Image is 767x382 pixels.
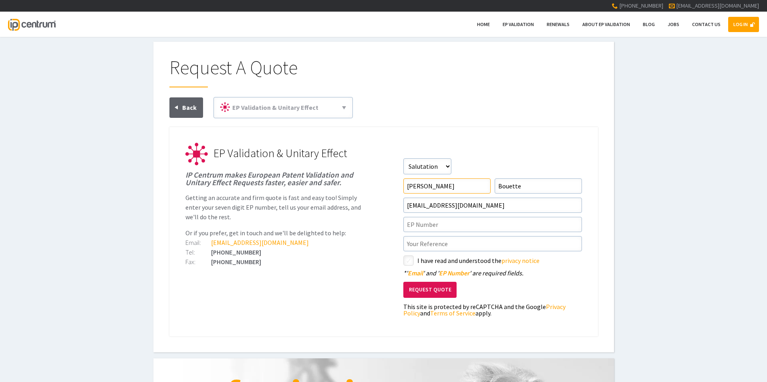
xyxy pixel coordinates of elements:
[185,249,211,255] div: Tel:
[417,255,582,266] label: I have read and understood the
[185,239,211,246] div: Email:
[169,97,203,118] a: Back
[728,17,759,32] a: LOG IN
[403,270,582,276] div: ' ' and ' ' are required fields.
[430,309,475,317] a: Terms of Service
[439,269,469,277] span: EP Number
[8,12,55,37] a: IP Centrum
[213,146,347,160] span: EP Validation & Unitary Effect
[542,17,575,32] a: Renewals
[185,249,364,255] div: [PHONE_NUMBER]
[403,198,582,213] input: Email
[232,103,318,111] span: EP Validation & Unitary Effect
[403,282,457,298] button: Request Quote
[403,217,582,232] input: EP Number
[185,228,364,238] p: Or if you prefer, get in touch and we'll be delighted to help:
[185,259,364,265] div: [PHONE_NUMBER]
[403,255,414,266] label: styled-checkbox
[577,17,635,32] a: About EP Validation
[185,259,211,265] div: Fax:
[182,103,197,111] span: Back
[668,21,679,27] span: Jobs
[185,171,364,186] h1: IP Centrum makes European Patent Validation and Unitary Effect Requests faster, easier and safer.
[472,17,495,32] a: Home
[169,58,598,87] h1: Request A Quote
[477,21,490,27] span: Home
[582,21,630,27] span: About EP Validation
[638,17,660,32] a: Blog
[403,303,566,317] a: Privacy Policy
[211,238,309,247] a: [EMAIL_ADDRESS][DOMAIN_NAME]
[185,193,364,222] p: Getting an accurate and firm quote is fast and easy too! Simply enter your seven digit EP number,...
[403,236,582,251] input: Your Reference
[501,257,540,265] a: privacy notice
[403,303,582,316] div: This site is protected by reCAPTCHA and the Google and apply.
[403,178,491,194] input: First Name
[217,101,349,115] a: EP Validation & Unitary Effect
[497,17,539,32] a: EP Validation
[643,21,655,27] span: Blog
[619,2,663,9] span: [PHONE_NUMBER]
[687,17,726,32] a: Contact Us
[662,17,684,32] a: Jobs
[408,269,423,277] span: Email
[503,21,534,27] span: EP Validation
[495,178,582,194] input: Surname
[547,21,570,27] span: Renewals
[676,2,759,9] a: [EMAIL_ADDRESS][DOMAIN_NAME]
[692,21,721,27] span: Contact Us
